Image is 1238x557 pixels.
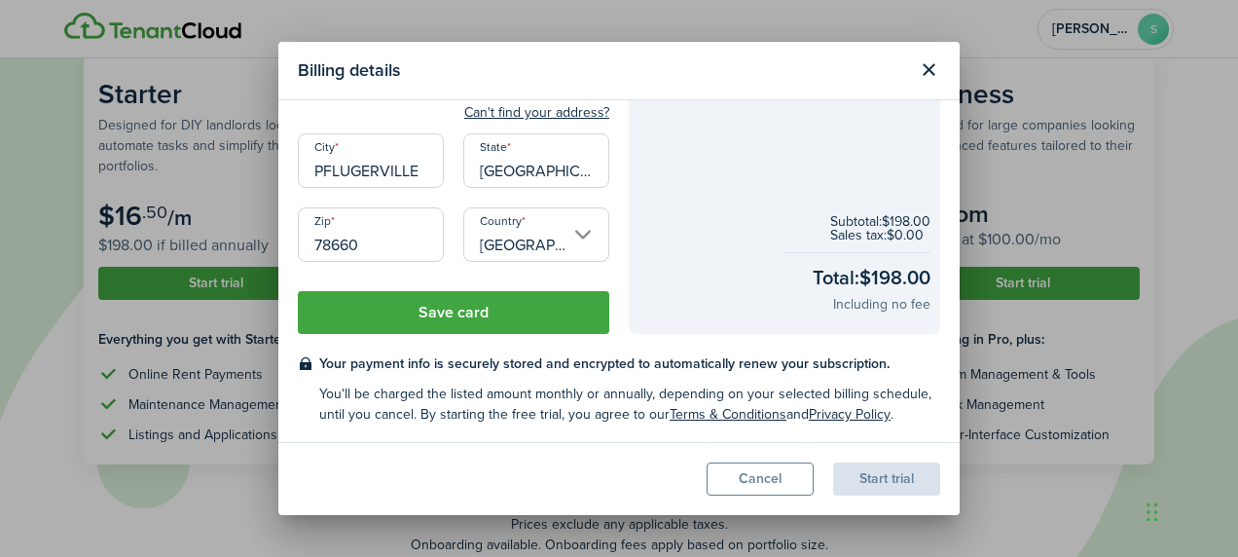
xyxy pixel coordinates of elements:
[298,133,444,188] input: City
[833,294,930,315] checkout-total-secondary: Including no fee
[707,463,814,496] button: Cancel
[464,103,609,123] button: Can't find your address?
[830,229,930,242] checkout-subtotal-item: Sales tax: $0.00
[463,133,609,188] input: State
[813,263,930,292] checkout-total-main: Total: $198.00
[319,353,940,374] checkout-terms-main: Your payment info is securely stored and encrypted to automatically renew your subscription.
[319,384,940,425] checkout-terms-secondary: You'll be charged the listed amount monthly or annually, depending on your selected billing sched...
[914,347,1238,557] iframe: Chat Widget
[463,207,609,262] input: Country
[809,404,891,425] a: Privacy Policy
[830,215,930,229] checkout-subtotal-item: Subtotal: $198.00
[1147,483,1158,541] div: Drag
[298,207,444,262] input: Zip
[670,404,786,425] a: Terms & Conditions
[912,54,945,87] button: Close modal
[298,52,907,90] modal-title: Billing details
[298,291,609,334] button: Save card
